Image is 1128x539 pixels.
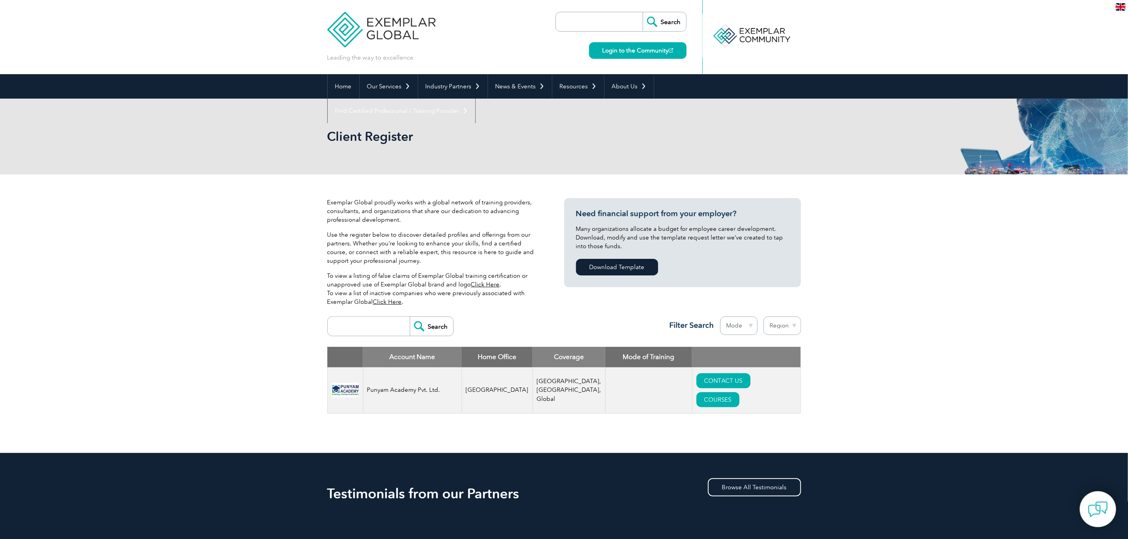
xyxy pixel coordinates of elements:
a: Resources [552,74,604,99]
input: Search [643,12,686,31]
a: Browse All Testimonials [708,478,801,496]
td: [GEOGRAPHIC_DATA], [GEOGRAPHIC_DATA], Global [533,367,605,414]
p: To view a listing of false claims of Exemplar Global training certification or unapproved use of ... [327,271,541,306]
a: Industry Partners [418,74,488,99]
p: Leading the way to excellence [327,53,414,62]
th: Coverage: activate to sort column ascending [533,347,605,367]
h2: Client Register [327,130,659,143]
a: Download Template [576,259,658,275]
a: About Us [604,74,654,99]
img: contact-chat.png [1088,500,1108,519]
th: : activate to sort column ascending [692,347,801,367]
a: Home [328,74,359,99]
a: Login to the Community [589,42,687,59]
td: Punyam Academy Pvt. Ltd. [363,367,462,414]
h2: Testimonials from our Partners [327,487,801,500]
a: CONTACT US [696,373,751,388]
img: f556cbbb-8793-ea11-a812-000d3a79722d-logo.jpg [332,383,359,398]
th: Mode of Training: activate to sort column ascending [605,347,692,367]
a: Click Here [471,281,500,288]
th: Account Name: activate to sort column descending [363,347,462,367]
a: Find Certified Professional / Training Provider [328,99,475,123]
p: Use the register below to discover detailed profiles and offerings from our partners. Whether you... [327,230,541,265]
a: COURSES [696,392,739,407]
a: News & Events [488,74,552,99]
h3: Filter Search [665,320,714,330]
h3: Need financial support from your employer? [576,209,789,219]
a: Our Services [360,74,418,99]
p: Exemplar Global proudly works with a global network of training providers, consultants, and organ... [327,198,541,224]
th: Home Office: activate to sort column ascending [462,347,533,367]
img: open_square.png [669,48,673,52]
img: en [1116,3,1126,11]
p: Many organizations allocate a budget for employee career development. Download, modify and use th... [576,225,789,251]
input: Search [410,317,453,336]
td: [GEOGRAPHIC_DATA] [462,367,533,414]
a: Click Here [373,298,402,305]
